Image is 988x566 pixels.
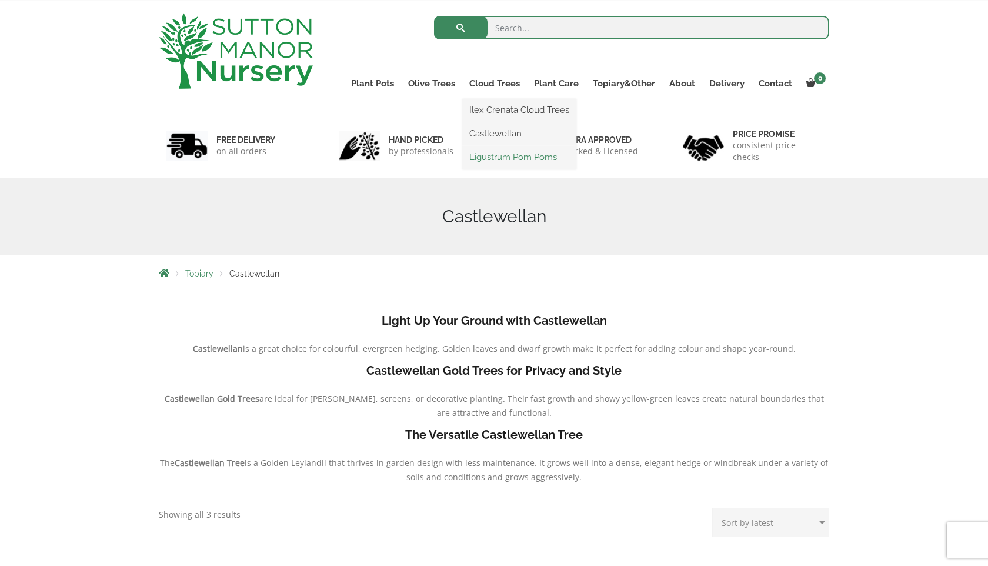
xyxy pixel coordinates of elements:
p: consistent price checks [733,139,822,163]
h6: Price promise [733,129,822,139]
a: Castlewellan [462,125,576,142]
span: is a great choice for colourful, evergreen hedging. Golden leaves and dwarf growth make it perfec... [243,343,796,354]
span: The [160,457,175,468]
a: Ligustrum Pom Poms [462,148,576,166]
b: Castlewellan Gold Trees for Privacy and Style [366,364,622,378]
p: on all orders [216,145,275,157]
span: 0 [814,72,826,84]
h6: hand picked [389,135,453,145]
h1: Castlewellan [159,206,829,227]
a: Cloud Trees [462,75,527,92]
b: Light Up Your Ground with Castlewellan [382,314,607,328]
a: Plant Care [527,75,586,92]
img: 1.jpg [166,131,208,161]
a: About [662,75,702,92]
a: Olive Trees [401,75,462,92]
h6: FREE DELIVERY [216,135,275,145]
b: Castlewellan Gold Trees [165,393,259,404]
img: 4.jpg [683,128,724,164]
a: Topiary&Other [586,75,662,92]
a: Contact [752,75,799,92]
nav: Breadcrumbs [159,268,829,278]
a: Plant Pots [344,75,401,92]
b: The Versatile Castlewellan Tree [405,428,583,442]
a: Delivery [702,75,752,92]
input: Search... [434,16,830,39]
p: Showing all 3 results [159,508,241,522]
b: Castlewellan Tree [175,457,245,468]
h6: Defra approved [560,135,638,145]
span: is a Golden Leylandii that thrives in garden design with less maintenance. It grows well into a d... [245,457,828,482]
a: Ilex Crenata Cloud Trees [462,101,576,119]
img: logo [159,13,313,89]
p: checked & Licensed [560,145,638,157]
a: Topiary [185,269,213,278]
b: Castlewellan [193,343,243,354]
select: Shop order [712,508,829,537]
span: Castlewellan [229,269,279,278]
img: 2.jpg [339,131,380,161]
span: are ideal for [PERSON_NAME], screens, or decorative planting. Their fast growth and showy yellow-... [259,393,824,418]
p: by professionals [389,145,453,157]
a: 0 [799,75,829,92]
